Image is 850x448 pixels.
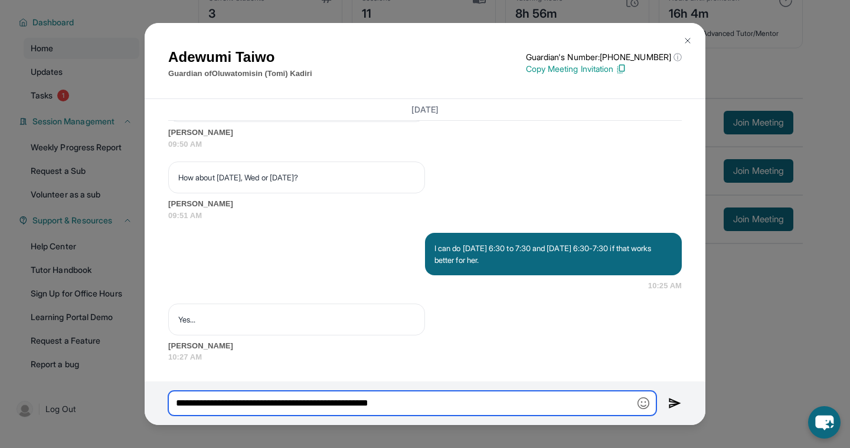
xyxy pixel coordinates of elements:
[526,63,682,75] p: Copy Meeting Invitation
[637,397,649,409] img: Emoji
[674,51,682,63] span: ⓘ
[168,104,682,116] h3: [DATE]
[168,198,682,210] span: [PERSON_NAME]
[616,64,626,74] img: Copy Icon
[168,68,312,80] p: Guardian of Oluwatomisin (Tomi) Kadiri
[178,314,415,325] p: Yes...
[168,340,682,352] span: [PERSON_NAME]
[168,210,682,222] span: 09:51 AM
[683,36,692,45] img: Close Icon
[168,47,312,68] h1: Adewumi Taiwo
[648,280,682,292] span: 10:25 AM
[168,127,682,139] span: [PERSON_NAME]
[178,172,415,183] p: How about [DATE], Wed or [DATE]?
[526,51,682,63] p: Guardian's Number: [PHONE_NUMBER]
[168,139,682,150] span: 09:50 AM
[168,351,682,363] span: 10:27 AM
[668,396,682,410] img: Send icon
[808,406,841,439] button: chat-button
[434,242,672,266] p: I can do [DATE] 6:30 to 7:30 and [DATE] 6:30-7:30 if that works better for her.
